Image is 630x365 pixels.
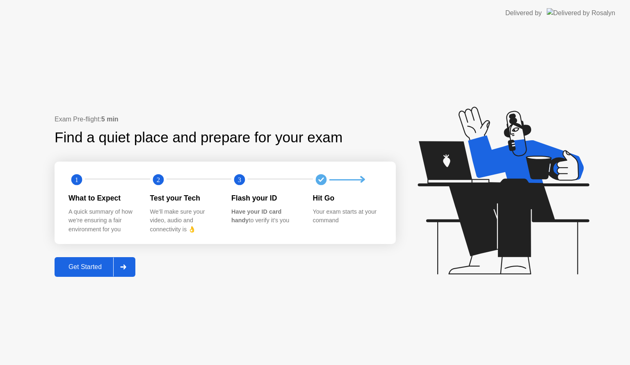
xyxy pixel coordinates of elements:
div: Hit Go [313,193,381,203]
div: Your exam starts at your command [313,208,381,225]
div: Flash your ID [231,193,300,203]
text: 2 [156,176,160,184]
button: Get Started [55,257,135,277]
img: Delivered by Rosalyn [547,8,615,18]
b: Have your ID card handy [231,208,281,224]
text: 1 [75,176,78,184]
div: Delivered by [505,8,542,18]
div: What to Expect [68,193,137,203]
div: Get Started [57,263,113,271]
b: 5 min [101,116,119,123]
div: to verify it’s you [231,208,300,225]
text: 3 [238,176,241,184]
div: Exam Pre-flight: [55,114,396,124]
div: We’ll make sure your video, audio and connectivity is 👌 [150,208,219,234]
div: A quick summary of how we’re ensuring a fair environment for you [68,208,137,234]
div: Test your Tech [150,193,219,203]
div: Find a quiet place and prepare for your exam [55,127,344,148]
